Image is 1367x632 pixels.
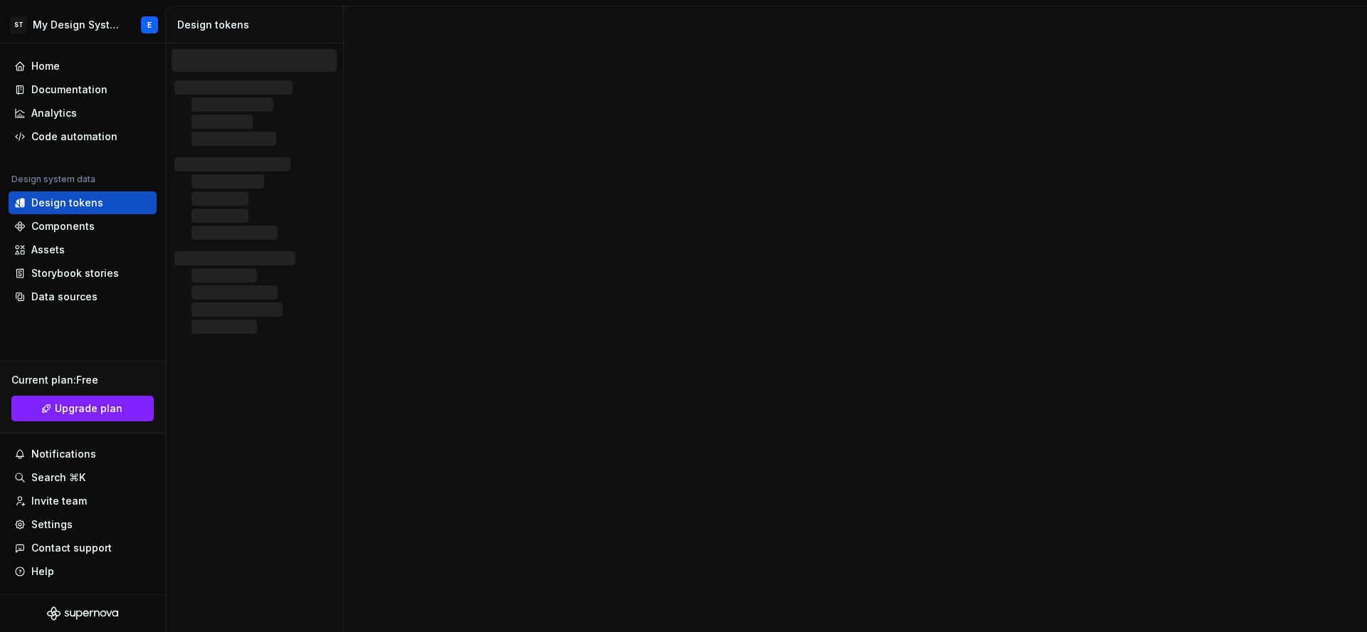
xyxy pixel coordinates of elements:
[9,55,157,78] a: Home
[31,130,117,144] div: Code automation
[31,59,60,73] div: Home
[31,290,98,304] div: Data sources
[31,106,77,120] div: Analytics
[31,564,54,579] div: Help
[11,396,154,421] a: Upgrade plan
[11,174,95,185] div: Design system data
[10,16,27,33] div: ST
[31,243,65,257] div: Assets
[31,83,108,97] div: Documentation
[147,19,152,31] div: E
[9,78,157,101] a: Documentation
[9,262,157,285] a: Storybook stories
[31,196,103,210] div: Design tokens
[31,494,87,508] div: Invite team
[9,560,157,583] button: Help
[9,125,157,148] a: Code automation
[9,191,157,214] a: Design tokens
[9,238,157,261] a: Assets
[9,102,157,125] a: Analytics
[9,466,157,489] button: Search ⌘K
[47,606,118,621] svg: Supernova Logo
[11,373,154,387] div: Current plan : Free
[31,447,96,461] div: Notifications
[9,443,157,465] button: Notifications
[31,517,73,532] div: Settings
[9,513,157,536] a: Settings
[31,219,95,233] div: Components
[9,215,157,238] a: Components
[31,541,112,555] div: Contact support
[9,490,157,512] a: Invite team
[31,470,85,485] div: Search ⌘K
[31,266,119,280] div: Storybook stories
[9,285,157,308] a: Data sources
[55,401,122,416] span: Upgrade plan
[177,18,337,32] div: Design tokens
[3,9,162,40] button: STMy Design SystemE
[9,537,157,559] button: Contact support
[33,18,124,32] div: My Design System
